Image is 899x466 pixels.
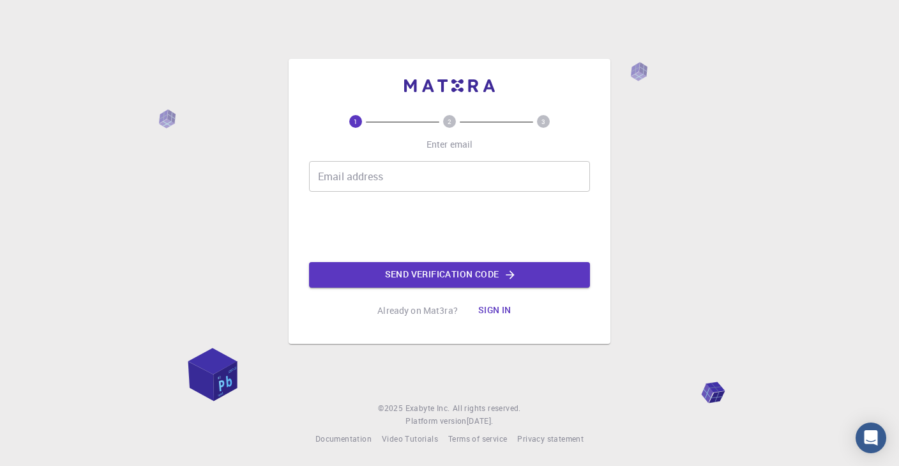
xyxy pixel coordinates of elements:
[354,117,358,126] text: 1
[315,433,372,446] a: Documentation
[467,416,494,426] span: [DATE] .
[405,415,466,428] span: Platform version
[541,117,545,126] text: 3
[517,433,584,444] span: Privacy statement
[427,138,473,151] p: Enter email
[382,433,438,444] span: Video Tutorials
[448,433,507,444] span: Terms of service
[448,433,507,446] a: Terms of service
[315,433,372,444] span: Documentation
[517,433,584,446] a: Privacy statement
[468,298,522,323] button: Sign in
[453,402,521,415] span: All rights reserved.
[382,433,438,446] a: Video Tutorials
[378,402,405,415] span: © 2025
[405,402,450,415] a: Exabyte Inc.
[856,423,886,453] div: Open Intercom Messenger
[448,117,451,126] text: 2
[309,262,590,288] button: Send verification code
[352,202,547,252] iframe: reCAPTCHA
[467,415,494,428] a: [DATE].
[405,403,450,413] span: Exabyte Inc.
[377,304,458,317] p: Already on Mat3ra?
